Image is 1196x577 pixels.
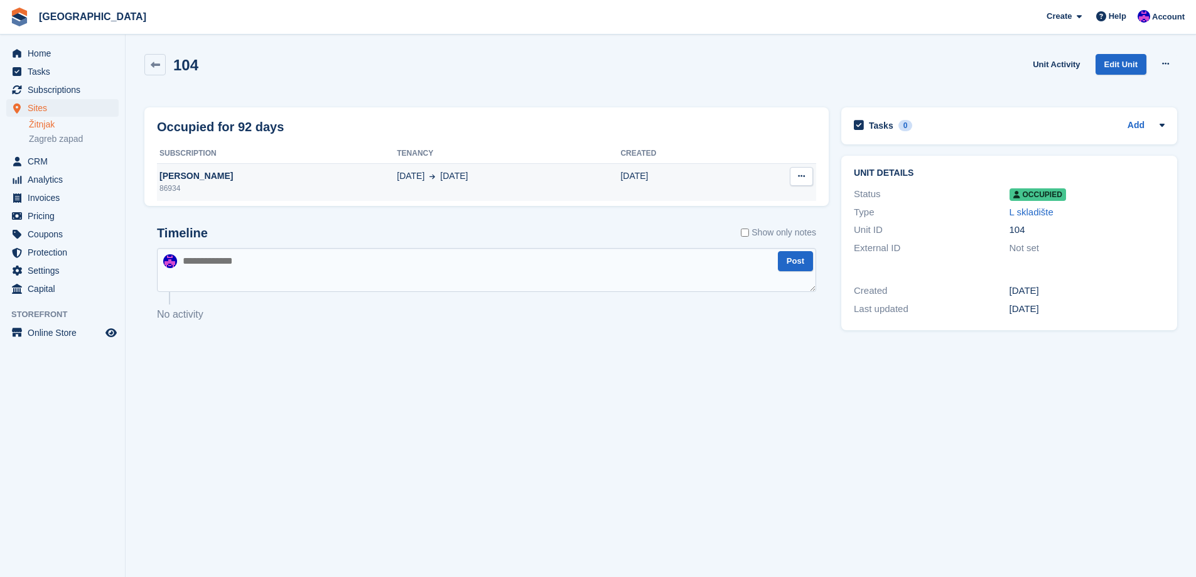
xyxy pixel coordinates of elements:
a: L skladište [1010,207,1053,217]
button: Post [778,251,813,272]
div: 86934 [157,183,397,194]
span: [DATE] [440,170,468,183]
span: Coupons [28,225,103,243]
a: menu [6,153,119,170]
span: Settings [28,262,103,279]
a: [GEOGRAPHIC_DATA] [34,6,151,27]
h2: Tasks [869,120,893,131]
th: Tenancy [397,144,620,164]
a: menu [6,244,119,261]
div: Type [854,205,1009,220]
a: Preview store [104,325,119,340]
a: menu [6,81,119,99]
a: menu [6,45,119,62]
span: CRM [28,153,103,170]
div: Last updated [854,302,1009,316]
span: Tasks [28,63,103,80]
div: 0 [898,120,913,131]
img: stora-icon-8386f47178a22dfd0bd8f6a31ec36ba5ce8667c1dd55bd0f319d3a0aa187defe.svg [10,8,29,26]
a: menu [6,324,119,342]
span: Create [1047,10,1072,23]
a: Unit Activity [1028,54,1085,75]
span: Pricing [28,207,103,225]
a: menu [6,207,119,225]
span: Subscriptions [28,81,103,99]
a: Add [1128,119,1145,133]
span: Help [1109,10,1126,23]
span: Analytics [28,171,103,188]
a: menu [6,63,119,80]
a: menu [6,262,119,279]
img: Ivan Gačić [163,254,177,268]
p: No activity [157,307,816,322]
h2: 104 [173,57,198,73]
a: menu [6,99,119,117]
div: 104 [1010,223,1165,237]
span: Account [1152,11,1185,23]
div: [DATE] [1010,302,1165,316]
div: External ID [854,241,1009,256]
div: Unit ID [854,223,1009,237]
h2: Occupied for 92 days [157,117,284,136]
a: menu [6,171,119,188]
div: [PERSON_NAME] [157,170,397,183]
input: Show only notes [741,226,749,239]
a: Edit Unit [1096,54,1146,75]
span: [DATE] [397,170,424,183]
img: Ivan Gačić [1138,10,1150,23]
div: Not set [1010,241,1165,256]
span: Protection [28,244,103,261]
a: menu [6,280,119,298]
th: Created [620,144,733,164]
span: Home [28,45,103,62]
span: Storefront [11,308,125,321]
a: Zagreb zapad [29,133,119,145]
h2: Timeline [157,226,208,240]
span: Invoices [28,189,103,207]
a: Žitnjak [29,119,119,131]
label: Show only notes [741,226,816,239]
td: [DATE] [620,163,733,201]
span: Occupied [1010,188,1066,201]
span: Online Store [28,324,103,342]
div: [DATE] [1010,284,1165,298]
div: Status [854,187,1009,202]
span: Capital [28,280,103,298]
span: Sites [28,99,103,117]
th: Subscription [157,144,397,164]
div: Created [854,284,1009,298]
a: menu [6,225,119,243]
a: menu [6,189,119,207]
h2: Unit details [854,168,1165,178]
